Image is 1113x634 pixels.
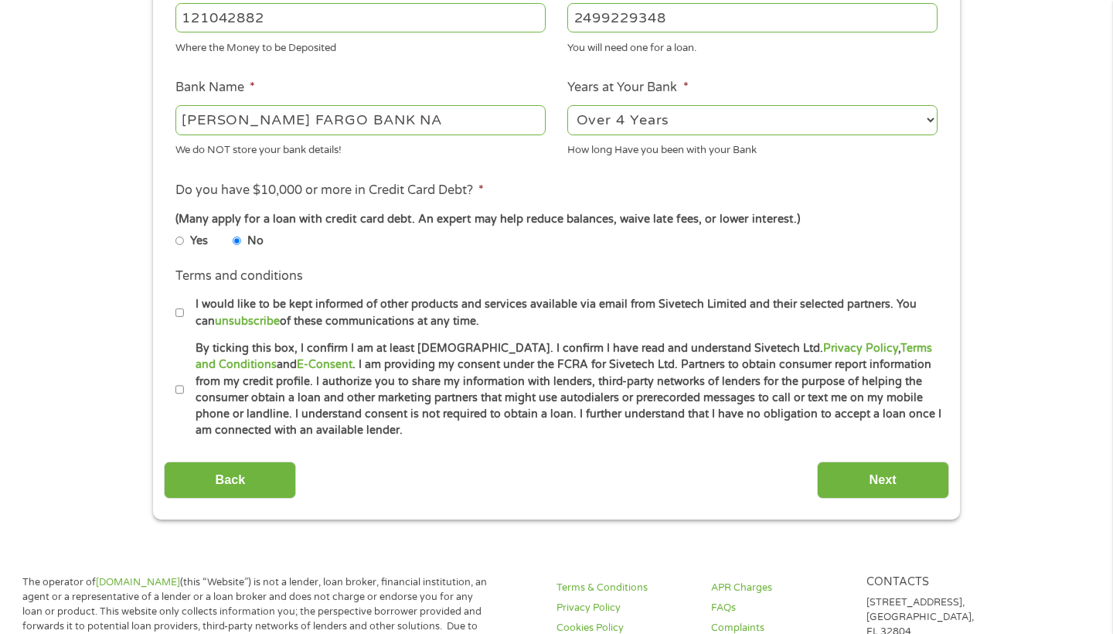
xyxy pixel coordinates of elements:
h4: Contacts [866,575,1021,590]
label: I would like to be kept informed of other products and services available via email from Sivetech... [184,296,942,329]
a: [DOMAIN_NAME] [96,576,180,588]
div: (Many apply for a loan with credit card debt. An expert may help reduce balances, waive late fees... [175,211,938,228]
a: Privacy Policy [823,342,898,355]
label: Do you have $10,000 or more in Credit Card Debt? [175,182,484,199]
input: Next [817,462,949,499]
a: Privacy Policy [556,601,711,615]
div: Where the Money to be Deposited [175,36,546,56]
label: No [247,233,264,250]
label: Terms and conditions [175,268,303,285]
div: How long Have you been with your Bank [567,138,938,158]
div: You will need one for a loan. [567,36,938,56]
label: Years at Your Bank [567,80,688,96]
label: Bank Name [175,80,255,96]
div: We do NOT store your bank details! [175,138,546,158]
a: APR Charges [711,581,866,595]
a: Terms & Conditions [556,581,711,595]
label: By ticking this box, I confirm I am at least [DEMOGRAPHIC_DATA]. I confirm I have read and unders... [184,340,942,439]
a: unsubscribe [215,315,280,328]
label: Yes [190,233,208,250]
input: 263177916 [175,3,546,32]
a: E-Consent [297,358,352,371]
input: Back [164,462,296,499]
input: 345634636 [567,3,938,32]
a: FAQs [711,601,866,615]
